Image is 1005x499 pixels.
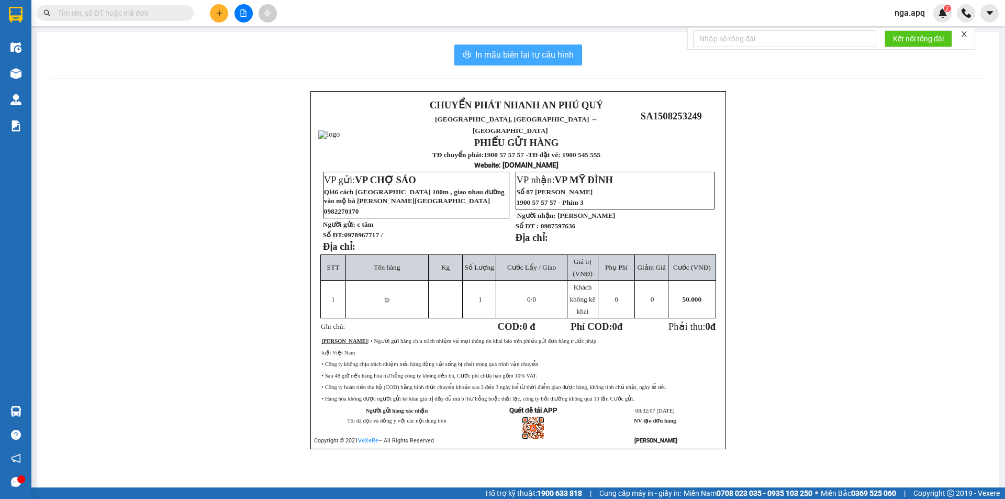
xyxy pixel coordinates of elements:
[344,231,383,239] span: 0978967717 /
[961,30,968,38] span: close
[980,4,999,23] button: caret-down
[522,321,535,332] span: 0 đ
[652,351,664,364] img: logo
[673,263,711,271] span: Cước (VNĐ)
[321,323,345,330] span: Ghi chú:
[945,5,949,12] span: 2
[264,9,271,17] span: aim
[314,437,434,444] span: Copyright © 2021 – All Rights Reserved
[507,263,556,271] span: Cước Lấy / Giao
[432,151,484,159] strong: TĐ chuyển phát:
[962,8,971,18] img: phone-icon
[486,487,582,499] span: Hỗ trợ kỹ thuật:
[323,241,355,252] strong: Địa chỉ:
[441,263,450,271] span: Kg
[573,258,593,278] span: Giá trị (VNĐ)
[938,8,947,18] img: icon-new-feature
[321,396,634,402] span: • Hàng hóa không được người gửi kê khai giá trị đầy đủ mà bị hư hỏng hoặc thất lạc, công ty bồi t...
[590,487,591,499] span: |
[527,295,531,303] span: 0
[851,489,896,497] strong: 0369 525 060
[9,7,23,23] img: logo-vxr
[821,487,896,499] span: Miền Bắc
[683,295,702,303] span: 50.000
[668,321,716,332] span: Phải thu:
[710,321,716,332] span: đ
[324,174,416,185] span: VP gửi:
[599,487,681,499] span: Cung cấp máy in - giấy in:
[528,151,601,159] strong: TĐ đặt vé: 1900 545 555
[571,321,622,332] strong: Phí COD: đ
[347,418,446,424] span: Tôi đã đọc và đồng ý với các nội dung trên
[321,384,666,390] span: • Công ty hoàn tiền thu hộ (COD) bằng hình thức chuyển khoản sau 2 đến 3 ngày kể từ thời điểm gia...
[516,222,539,230] strong: Số ĐT :
[904,487,906,499] span: |
[517,198,584,206] span: 1900 57 57 57 - Phím 3
[331,295,335,303] span: 1
[474,137,559,148] strong: PHIẾU GỬI HÀNG
[11,430,21,440] span: question-circle
[815,491,818,495] span: ⚪️
[475,48,574,61] span: In mẫu biên lai tự cấu hình
[355,174,416,185] span: VP CHỢ SÁO
[17,8,92,42] strong: CHUYỂN PHÁT NHANH AN PHÚ QUÝ
[693,30,876,47] input: Nhập số tổng đài
[641,110,702,121] span: SA1508253249
[509,406,557,414] strong: Quét để tải APP
[717,489,812,497] strong: 0708 023 035 - 0935 103 250
[615,295,618,303] span: 0
[321,338,596,356] span: : • Người gửi hàng chịu trách nhiệm về mọi thông tin khai báo trên phiếu gửi đơn hàng trước pháp ...
[517,188,593,196] span: Số 87 [PERSON_NAME]
[555,174,613,185] span: VP MỸ ĐÌNH
[474,161,499,169] span: Website
[43,9,51,17] span: search
[10,42,21,53] img: warehouse-icon
[10,68,21,79] img: warehouse-icon
[484,151,528,159] strong: 1900 57 57 57 -
[324,207,359,215] span: 0982270170
[634,418,676,424] strong: NV tạo đơn hàng
[10,406,21,417] img: warehouse-icon
[58,7,181,19] input: Tìm tên, số ĐT hoặc mã đơn
[384,295,389,303] span: tp
[527,295,536,303] span: /0
[635,408,675,414] span: 08:32:07 [DATE]
[605,263,628,271] span: Phụ Phí
[240,9,247,17] span: file-add
[651,295,654,303] span: 0
[541,222,576,230] span: 0987597636
[684,487,812,499] span: Miền Nam
[216,9,223,17] span: plus
[985,8,995,18] span: caret-down
[323,220,355,228] strong: Người gửi:
[537,489,582,497] strong: 1900 633 818
[430,99,603,110] strong: CHUYỂN PHÁT NHANH AN PHÚ QUÝ
[893,33,944,45] span: Kết nối tổng đài
[321,338,367,344] strong: [PERSON_NAME]
[517,174,613,185] span: VP nhận:
[10,120,21,131] img: solution-icon
[478,295,482,303] span: 1
[327,263,340,271] span: STT
[374,263,400,271] span: Tên hàng
[516,232,548,243] strong: Địa chỉ:
[16,45,93,80] span: [GEOGRAPHIC_DATA], [GEOGRAPHIC_DATA] ↔ [GEOGRAPHIC_DATA]
[324,188,505,205] span: Ql46 cách [GEOGRAPHIC_DATA] 100m , giao nhau đường vào mộ bà [PERSON_NAME][GEOGRAPHIC_DATA]
[569,283,595,315] span: Khách không kê khai
[886,6,933,19] span: nga.apq
[358,437,378,444] a: VeXeRe
[885,30,952,47] button: Kết nối tổng đài
[944,5,951,12] sup: 2
[637,263,665,271] span: Giảm Giá
[705,321,710,332] span: 0
[321,361,538,367] span: • Công ty không chịu trách nhiệm nếu hàng động vật sống bị chết trong quá trình vận chuyển
[5,57,14,108] img: logo
[10,94,21,105] img: warehouse-icon
[210,4,228,23] button: plus
[321,373,537,379] span: • Sau 48 giờ nếu hàng hóa hư hỏng công ty không đền bù, Cước phí chưa bao gồm 10% VAT.
[649,124,694,169] img: qr-code
[474,161,559,169] strong: : [DOMAIN_NAME]
[634,437,677,444] strong: [PERSON_NAME]
[557,212,615,219] span: [PERSON_NAME]
[465,263,494,271] span: Số Lượng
